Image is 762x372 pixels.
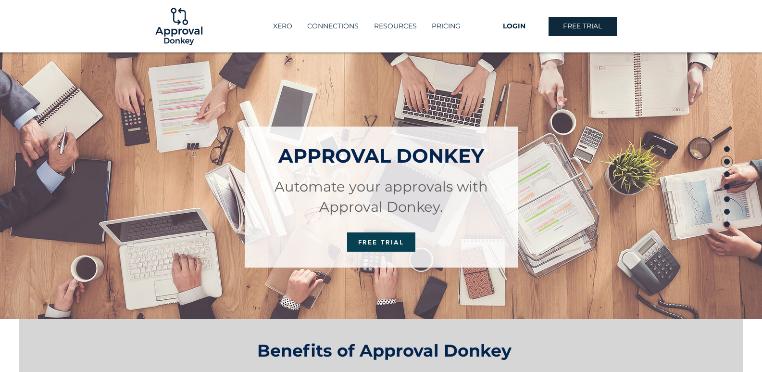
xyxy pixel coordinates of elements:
a: CONNECTIONS [300,18,366,34]
p: RESOURCES [369,18,422,34]
a: FREE TRIAL [347,232,415,252]
p: CONNECTIONS [302,18,363,34]
span: Benefits of Approval Donkey [257,340,512,361]
span: FREE TRIAL [563,22,602,31]
a: PRICING [424,18,468,34]
p: PRICING [427,18,465,34]
a: LOGIN [480,17,549,36]
span: APPROVAL DONKEY [278,144,484,167]
a: FREE TRIAL [549,17,617,36]
span: Automate your approvals with Approval Donkey. [275,178,488,215]
p: XERO [268,18,297,34]
a: XERO [265,18,300,34]
span: FREE TRIAL [358,238,404,246]
span: LOGIN [503,22,525,31]
img: Logo-01.png [153,0,205,52]
div: RESOURCES [366,18,424,34]
nav: Site [253,18,480,34]
nav: Page [720,143,734,230]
